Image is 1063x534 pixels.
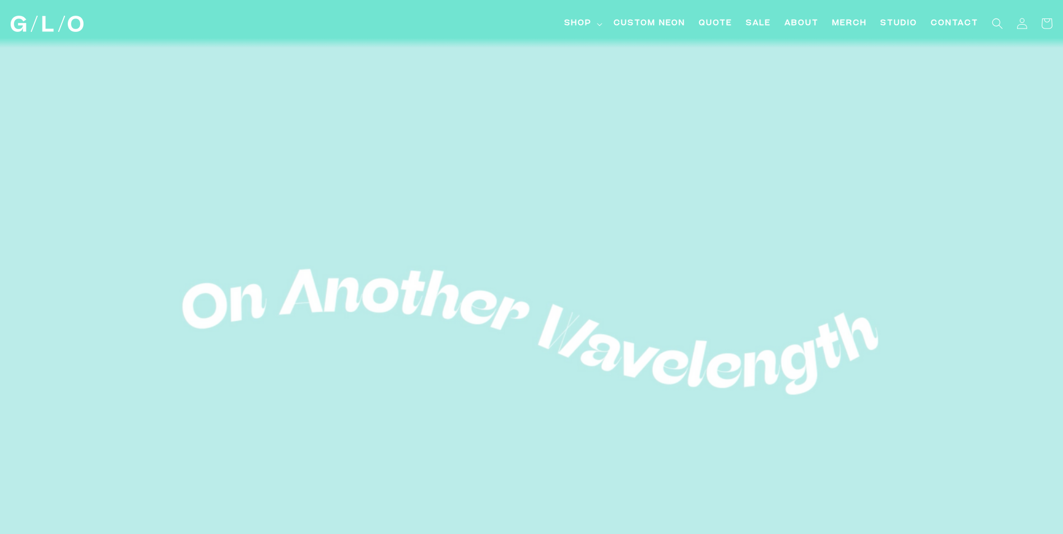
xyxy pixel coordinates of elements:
span: Quote [699,18,732,30]
span: About [785,18,819,30]
a: Contact [924,11,985,36]
a: About [778,11,825,36]
span: Contact [931,18,978,30]
span: Shop [564,18,592,30]
span: SALE [746,18,771,30]
summary: Shop [558,11,607,36]
a: SALE [739,11,778,36]
a: Custom Neon [607,11,692,36]
a: GLO Studio [6,12,87,36]
span: Studio [880,18,917,30]
img: GLO Studio [11,16,83,32]
span: Merch [832,18,867,30]
a: Studio [874,11,924,36]
span: Custom Neon [614,18,685,30]
a: Merch [825,11,874,36]
summary: Search [985,11,1010,36]
a: Quote [692,11,739,36]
